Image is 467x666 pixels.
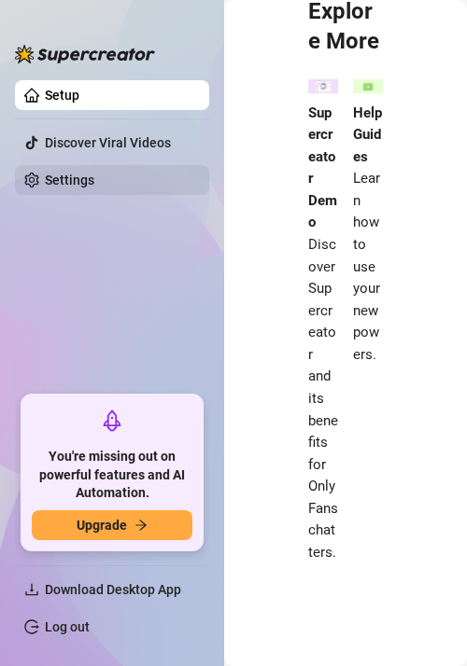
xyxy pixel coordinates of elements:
[308,104,337,231] strong: Supercreator Demo
[353,79,383,92] img: help guides
[15,45,155,63] img: logo-BBDzfeDw.svg
[134,519,148,532] span: arrow-right
[45,619,90,634] a: Log out
[308,79,338,563] a: Supercreator DemoDiscover Supercreator and its benefits for OnlyFans chatters.
[77,518,127,533] span: Upgrade
[45,173,94,187] a: Settings
[308,79,338,92] img: supercreator demo
[32,448,192,503] span: You're missing out on powerful features and AI Automation.
[32,510,192,540] button: Upgradearrow-right
[24,582,39,597] span: download
[353,104,382,165] strong: Help Guides
[353,79,383,563] a: Help GuidesLearn how to use your new powers.
[45,135,171,150] a: Discover Viral Videos
[45,88,79,103] a: Setup
[308,234,338,563] span: Discover Supercreator and its benefits for OnlyFans chatters.
[45,582,181,597] span: Download Desktop App
[101,409,123,432] span: rocket
[353,168,383,366] span: Learn how to use your new powers.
